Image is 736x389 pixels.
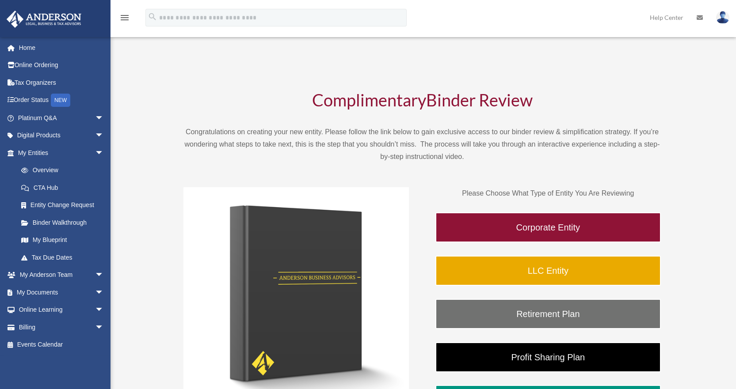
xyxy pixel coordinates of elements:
i: menu [119,12,130,23]
a: Tax Due Dates [12,249,117,266]
a: Digital Productsarrow_drop_down [6,127,117,144]
a: menu [119,15,130,23]
a: My Documentsarrow_drop_down [6,283,117,301]
img: Anderson Advisors Platinum Portal [4,11,84,28]
a: Overview [12,162,117,179]
a: Online Learningarrow_drop_down [6,301,117,319]
a: Order StatusNEW [6,91,117,110]
a: LLC Entity [435,256,661,286]
a: Events Calendar [6,336,117,354]
span: arrow_drop_down [95,318,113,336]
span: arrow_drop_down [95,127,113,145]
a: Binder Walkthrough [12,214,113,231]
p: Congratulations on creating your new entity. Please follow the link below to gain exclusive acces... [183,126,661,163]
a: My Blueprint [12,231,117,249]
a: Entity Change Request [12,196,117,214]
span: arrow_drop_down [95,266,113,284]
a: Platinum Q&Aarrow_drop_down [6,109,117,127]
a: My Entitiesarrow_drop_down [6,144,117,162]
p: Please Choose What Type of Entity You Are Reviewing [435,187,661,200]
span: arrow_drop_down [95,283,113,302]
span: arrow_drop_down [95,109,113,127]
a: CTA Hub [12,179,117,196]
a: Tax Organizers [6,74,117,91]
a: Billingarrow_drop_down [6,318,117,336]
i: search [148,12,157,22]
a: Retirement Plan [435,299,661,329]
span: arrow_drop_down [95,144,113,162]
a: Home [6,39,117,57]
a: My Anderson Teamarrow_drop_down [6,266,117,284]
span: Binder Review [426,90,533,110]
div: NEW [51,94,70,107]
span: Complimentary [312,90,426,110]
a: Profit Sharing Plan [435,342,661,372]
img: User Pic [716,11,729,24]
a: Corporate Entity [435,212,661,242]
span: arrow_drop_down [95,301,113,319]
a: Online Ordering [6,57,117,74]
